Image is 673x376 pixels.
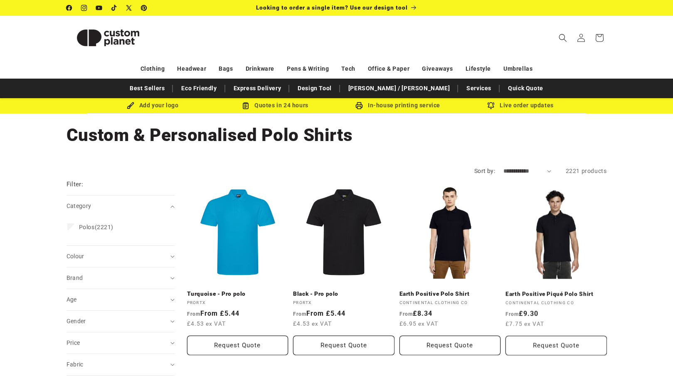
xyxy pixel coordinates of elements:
[422,62,453,76] a: Giveaways
[141,62,165,76] a: Clothing
[63,16,153,59] a: Custom Planet
[177,81,221,96] a: Eco Friendly
[242,102,249,109] img: Order Updates Icon
[187,290,288,298] a: Turquoise - Pro polo
[256,4,408,11] span: Looking to order a single item? Use our design tool
[67,19,150,57] img: Custom Planet
[399,336,501,355] button: Request Quote
[487,102,495,109] img: Order updates
[219,62,233,76] a: Bags
[293,336,394,355] button: Request Quote
[554,29,572,47] summary: Search
[67,124,607,146] h1: Custom & Personalised Polo Shirts
[67,311,175,332] summary: Gender (0 selected)
[399,290,501,298] a: Earth Positive Polo Shirt
[504,81,547,96] a: Quick Quote
[91,100,214,111] div: Add your logo
[177,62,206,76] a: Headwear
[337,100,459,111] div: In-house printing service
[355,102,363,109] img: In-house printing
[67,332,175,354] summary: Price
[67,195,175,217] summary: Category (0 selected)
[67,203,91,209] span: Category
[79,224,95,230] span: Polos
[67,289,175,310] summary: Age (0 selected)
[67,180,84,189] h2: Filter:
[368,62,409,76] a: Office & Paper
[462,81,496,96] a: Services
[67,354,175,375] summary: Fabric (0 selected)
[293,290,394,298] a: Black - Pro polo
[67,253,84,260] span: Colour
[344,81,454,96] a: [PERSON_NAME] / [PERSON_NAME]
[246,62,274,76] a: Drinkware
[79,223,114,231] span: (2221)
[67,339,80,346] span: Price
[67,275,83,281] span: Brand
[214,100,337,111] div: Quotes in 24 hours
[229,81,286,96] a: Express Delivery
[287,62,329,76] a: Pens & Writing
[505,290,607,298] a: Earth Positive Piqué Polo Shirt
[505,336,607,355] button: Request Quote
[474,168,495,174] label: Sort by:
[67,246,175,267] summary: Colour (0 selected)
[67,361,84,368] span: Fabric
[293,81,336,96] a: Design Tool
[341,62,355,76] a: Tech
[67,267,175,289] summary: Brand (0 selected)
[187,336,288,355] button: Request Quote
[127,102,134,109] img: Brush Icon
[566,168,607,174] span: 2221 products
[503,62,532,76] a: Umbrellas
[67,296,77,303] span: Age
[67,318,86,324] span: Gender
[126,81,169,96] a: Best Sellers
[466,62,491,76] a: Lifestyle
[459,100,582,111] div: Live order updates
